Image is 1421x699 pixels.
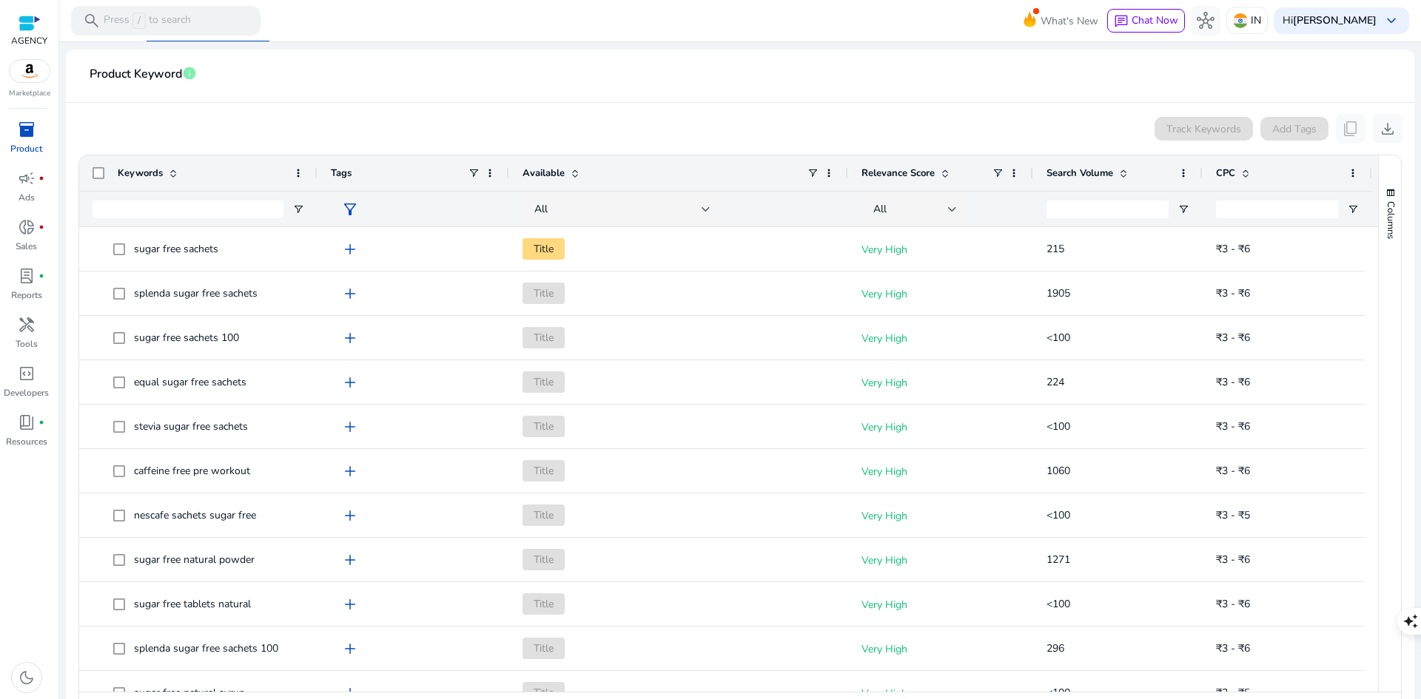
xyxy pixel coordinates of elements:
[1251,7,1261,33] p: IN
[1047,166,1113,180] span: Search Volume
[38,175,44,181] span: fiber_manual_record
[1047,641,1064,655] span: 296
[1379,120,1397,138] span: download
[523,371,565,393] span: Title
[861,545,1020,575] p: Very High
[1347,203,1359,215] button: Open Filter Menu
[16,337,38,351] p: Tools
[134,375,246,389] span: equal sugar free sachets
[38,224,44,230] span: fiber_manual_record
[292,203,304,215] button: Open Filter Menu
[523,327,565,348] span: Title
[1132,13,1178,27] span: Chat Now
[18,669,36,686] span: dark_mode
[1293,13,1377,27] b: [PERSON_NAME]
[1047,242,1064,256] span: 215
[118,166,163,180] span: Keywords
[1216,553,1250,567] span: ₹3 - ₹6
[523,283,565,304] span: Title
[134,464,250,478] span: caffeine free pre workout
[4,386,49,399] p: Developers
[18,169,36,187] span: campaign
[1233,13,1248,28] img: in.svg
[861,634,1020,664] p: Very High
[1107,9,1185,33] button: chatChat Now
[83,12,101,30] span: search
[1047,553,1070,567] span: 1271
[134,553,255,567] span: sugar free natural powder
[134,419,248,433] span: stevia sugar free sachets
[18,365,36,382] span: code_blocks
[1216,200,1338,218] input: CPC Filter Input
[341,374,359,391] span: add
[341,329,359,347] span: add
[861,456,1020,487] p: Very High
[331,166,352,180] span: Tags
[861,412,1020,442] p: Very High
[341,240,359,258] span: add
[1197,12,1215,30] span: hub
[134,242,218,256] span: sugar free sachets
[861,590,1020,620] p: Very High
[341,551,359,569] span: add
[1047,286,1070,300] span: 1905
[861,279,1020,309] p: Very High
[10,142,42,155] p: Product
[10,60,50,82] img: amazon.svg
[1216,331,1250,345] span: ₹3 - ₹6
[861,501,1020,531] p: Very High
[523,166,565,180] span: Available
[11,34,47,47] p: AGENCY
[134,597,251,611] span: sugar free tablets natural
[341,640,359,658] span: add
[11,288,42,302] p: Reports
[523,504,565,526] span: Title
[534,202,548,216] span: All
[1383,12,1400,30] span: keyboard_arrow_down
[1047,331,1070,345] span: <100
[341,462,359,480] span: add
[523,549,565,570] span: Title
[861,323,1020,354] p: Very High
[341,200,359,218] span: filter_alt
[1047,597,1070,611] span: <100
[861,234,1020,265] p: Very High
[1047,419,1070,433] span: <100
[873,202,887,216] span: All
[341,418,359,436] span: add
[90,61,182,87] span: Product Keyword
[523,593,565,615] span: Title
[861,166,935,180] span: Relevance Score
[1047,200,1169,218] input: Search Volume Filter Input
[1216,597,1250,611] span: ₹3 - ₹6
[1047,464,1070,478] span: 1060
[18,218,36,236] span: donut_small
[1216,641,1250,655] span: ₹3 - ₹6
[18,267,36,285] span: lab_profile
[523,238,565,260] span: Title
[1216,286,1250,300] span: ₹3 - ₹6
[134,331,239,345] span: sugar free sachets 100
[9,88,50,99] p: Marketplace
[18,316,36,334] span: handyman
[1216,419,1250,433] span: ₹3 - ₹6
[523,460,565,482] span: Title
[1047,375,1064,389] span: 224
[182,66,197,81] span: info
[1216,166,1235,180] span: CPC
[134,641,278,655] span: splenda sugar free sachets 100
[18,121,36,138] span: inventory_2
[38,273,44,279] span: fiber_manual_record
[861,368,1020,398] p: Very High
[16,240,37,253] p: Sales
[1216,508,1250,522] span: ₹3 - ₹5
[134,286,258,300] span: splenda sugar free sachets
[1216,464,1250,478] span: ₹3 - ₹6
[523,416,565,437] span: Title
[1384,201,1397,239] span: Columns
[1114,14,1129,29] span: chat
[341,595,359,613] span: add
[1216,375,1250,389] span: ₹3 - ₹6
[1047,508,1070,522] span: <100
[341,285,359,303] span: add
